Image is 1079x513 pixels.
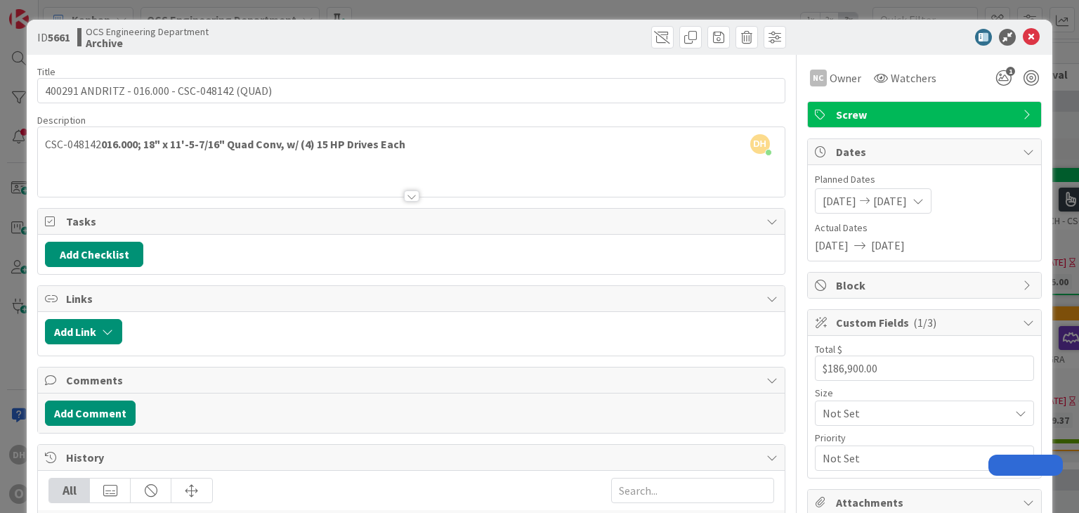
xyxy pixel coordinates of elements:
[891,70,936,86] span: Watchers
[66,449,759,466] span: History
[37,29,70,46] span: ID
[45,242,143,267] button: Add Checklist
[37,114,86,126] span: Description
[37,65,55,78] label: Title
[37,78,785,103] input: type card name here...
[823,448,1002,468] span: Not Set
[836,106,1016,123] span: Screw
[871,237,905,254] span: [DATE]
[815,172,1034,187] span: Planned Dates
[913,316,936,330] span: ( 1/3 )
[49,479,90,502] div: All
[823,193,856,209] span: [DATE]
[815,343,842,356] label: Total $
[836,494,1016,511] span: Attachments
[750,134,770,154] span: DH
[45,136,777,152] p: CSC-048142
[830,70,861,86] span: Owner
[86,26,209,37] span: OCS Engineering Department
[815,237,849,254] span: [DATE]
[1006,67,1015,76] span: 1
[86,37,209,48] b: Archive
[611,478,774,503] input: Search...
[873,193,907,209] span: [DATE]
[66,290,759,307] span: Links
[815,388,1034,398] div: Size
[45,319,122,344] button: Add Link
[836,143,1016,160] span: Dates
[810,70,827,86] div: NC
[836,314,1016,331] span: Custom Fields
[836,277,1016,294] span: Block
[66,213,759,230] span: Tasks
[66,372,759,389] span: Comments
[823,403,1002,423] span: Not Set
[48,30,70,44] b: 5661
[815,433,1034,443] div: Priority
[45,401,136,426] button: Add Comment
[101,137,405,151] strong: 016.000; 18" x 11'-5-7/16" Quad Conv, w/ (4) 15 HP Drives Each
[815,221,1034,235] span: Actual Dates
